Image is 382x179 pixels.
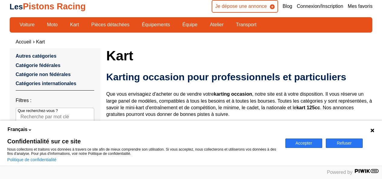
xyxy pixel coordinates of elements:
p: Nous collectons et traitons vos données à travers ce site afin de mieux comprendre son utilisatio... [7,147,278,156]
a: LesPistons Racing [10,2,86,11]
p: Que vous envisagiez d'acheter ou de vendre votre , notre site est à votre disposition. Il vous ré... [106,91,373,118]
a: Politique de confidentialité [7,157,56,162]
a: Atelier [206,20,227,30]
a: Kart [36,39,45,44]
a: Moto [43,20,62,30]
a: Catégories internationales [16,81,76,86]
a: Pièces détachées [87,20,133,30]
a: Catégorie non fédérales [16,72,71,77]
span: Français [8,126,27,133]
p: Que recherchez-vous ? [18,108,58,113]
a: Blog [283,3,292,10]
a: Autres catégories [16,53,56,59]
input: Que recherchez-vous ? [16,108,94,123]
h1: Kart [106,48,373,63]
a: Équipe [178,20,201,30]
a: Équipements [138,20,174,30]
h2: Karting occasion pour professionnels et particuliers [106,71,373,83]
span: Powered by [327,170,353,175]
strong: karting occasion [214,91,252,97]
button: Refuser [326,139,363,148]
a: Voiture [16,20,39,30]
a: Accueil [16,39,31,44]
a: Kart [66,20,83,30]
a: Catégorie fédérales [16,63,61,68]
a: Transport [232,20,260,30]
strong: kart 125cc [297,105,320,110]
span: Les [10,2,23,11]
a: Connexion/Inscription [297,3,343,10]
p: Filtres : [16,97,94,104]
button: Accepter [285,139,322,148]
span: Confidentialité sur ce site [7,138,278,144]
a: Mes favoris [348,3,373,10]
